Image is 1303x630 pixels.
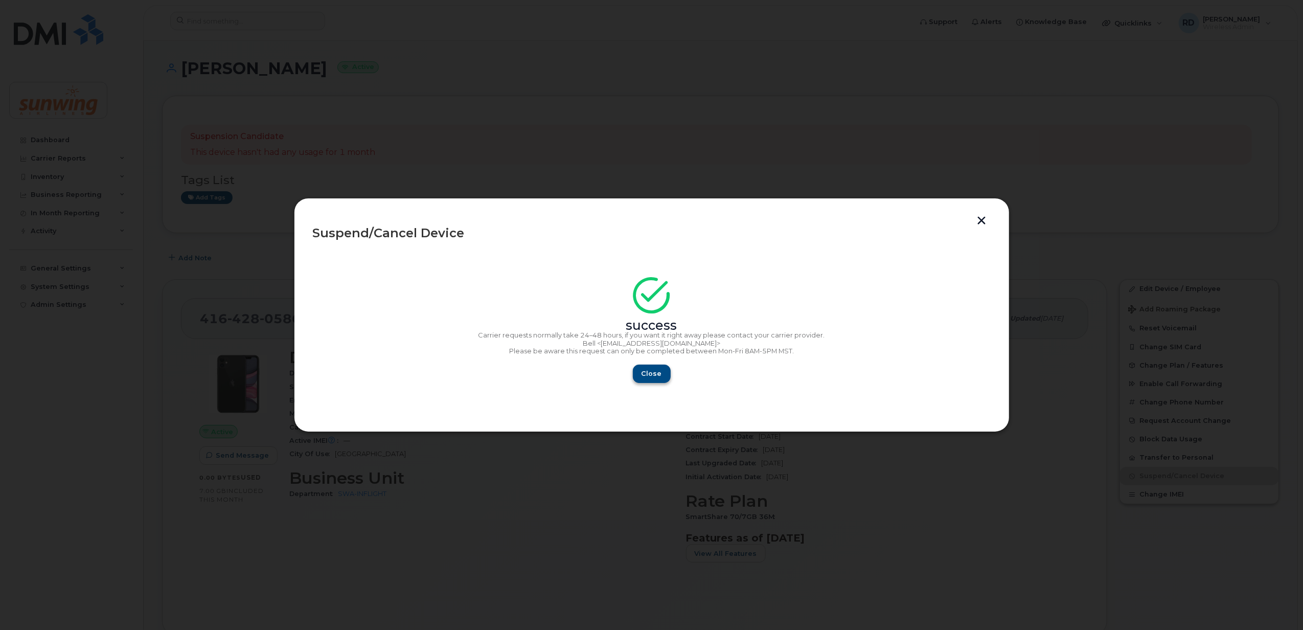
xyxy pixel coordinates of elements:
p: Please be aware this request can only be completed between Mon-Fri 8AM-5PM MST. [313,347,991,355]
button: Close [633,365,671,383]
p: Bell <[EMAIL_ADDRESS][DOMAIN_NAME]> [313,340,991,348]
p: Carrier requests normally take 24–48 hours, if you want it right away please contact your carrier... [313,331,991,340]
div: Suspend/Cancel Device [313,227,991,239]
div: success [313,322,991,330]
span: Close [642,369,662,378]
